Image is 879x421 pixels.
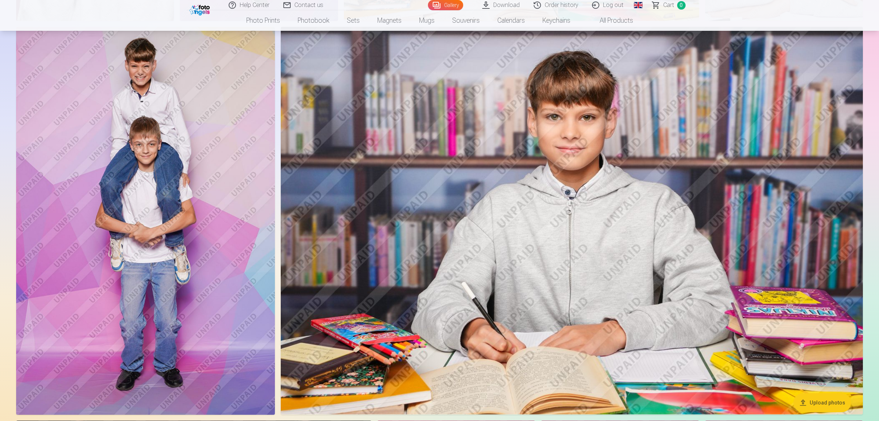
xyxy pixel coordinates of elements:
[534,10,579,31] a: Keychains
[488,10,534,31] a: Calendars
[189,3,212,15] img: /fa1
[793,393,851,412] button: Upload photos
[443,10,488,31] a: Souvenirs
[410,10,443,31] a: Mugs
[579,10,642,31] a: All products
[663,1,674,10] span: Сart
[368,10,410,31] a: Magnets
[338,10,368,31] a: Sets
[289,10,338,31] a: Photobook
[237,10,289,31] a: Photo prints
[677,1,686,10] span: 0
